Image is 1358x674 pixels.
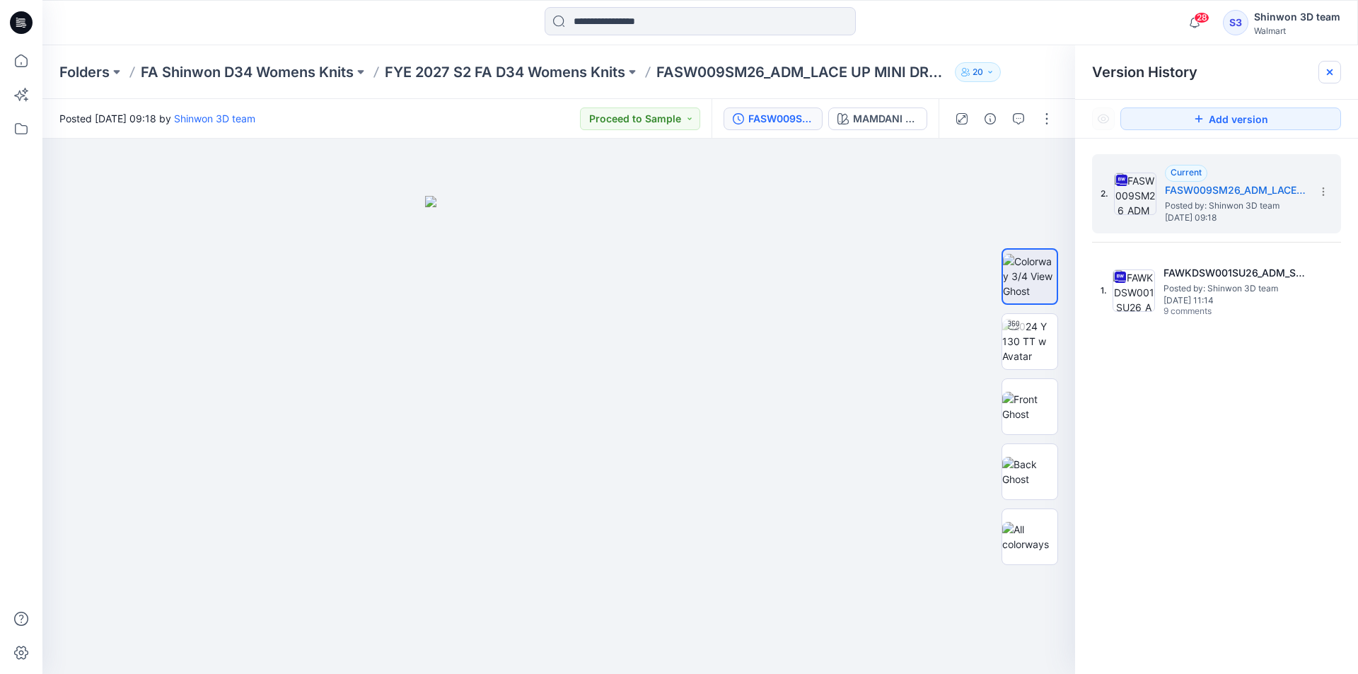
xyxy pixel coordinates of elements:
span: 9 comments [1163,306,1263,318]
img: Back Ghost [1002,457,1057,487]
button: 20 [955,62,1001,82]
img: Front Ghost [1002,392,1057,422]
div: Walmart [1254,25,1340,36]
h5: FASW009SM26_ADM_LACE UP MINI DRESS [1165,182,1306,199]
a: FYE 2027 S2 FA D34 Womens Knits [385,62,625,82]
a: FA Shinwon D34 Womens Knits [141,62,354,82]
img: FAWKDSW001SU26_ADM_SS SAILOR COLLAR MINI DRESS [1113,269,1155,312]
span: 1. [1101,284,1107,297]
img: All colorways [1002,522,1057,552]
span: Version History [1092,64,1197,81]
button: FASW009SM26_ADM_LACE UP MINI DRESS [724,108,823,130]
img: FASW009SM26_ADM_LACE UP MINI DRESS [1114,173,1156,215]
img: eyJhbGciOiJIUzI1NiIsImtpZCI6IjAiLCJzbHQiOiJzZXMiLCJ0eXAiOiJKV1QifQ.eyJkYXRhIjp7InR5cGUiOiJzdG9yYW... [425,196,693,674]
span: Posted by: Shinwon 3D team [1165,199,1306,213]
span: Current [1171,167,1202,178]
span: Posted [DATE] 09:18 by [59,111,255,126]
button: Details [979,108,1002,130]
p: 20 [973,64,983,80]
button: MAMDANI STRIPE_CREAM 100 [828,108,927,130]
span: [DATE] 11:14 [1163,296,1305,306]
div: MAMDANI STRIPE_CREAM 100 [853,111,918,127]
img: Colorway 3/4 View Ghost [1003,254,1057,298]
button: Add version [1120,108,1341,130]
a: Shinwon 3D team [174,112,255,124]
span: 2. [1101,187,1108,200]
p: FASW009SM26_ADM_LACE UP MINI DRESS [656,62,949,82]
img: 2024 Y 130 TT w Avatar [1002,319,1057,364]
button: Close [1324,66,1335,78]
div: FASW009SM26_ADM_LACE UP MINI DRESS [748,111,813,127]
div: S3 [1223,10,1248,35]
span: 28 [1194,12,1209,23]
span: Posted by: Shinwon 3D team [1163,281,1305,296]
div: Shinwon 3D team [1254,8,1340,25]
h5: FAWKDSW001SU26_ADM_SS SAILOR COLLAR MINI DRESS [1163,265,1305,281]
button: Show Hidden Versions [1092,108,1115,130]
a: Folders [59,62,110,82]
span: [DATE] 09:18 [1165,213,1306,223]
